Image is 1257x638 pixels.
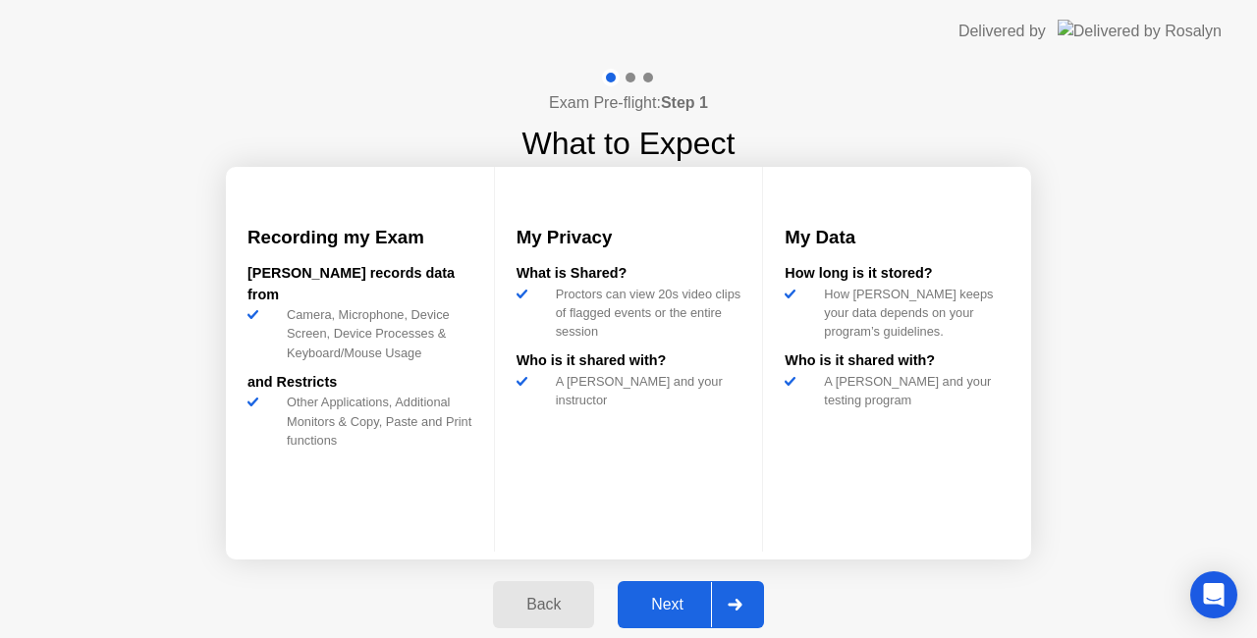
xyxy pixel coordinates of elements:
h1: What to Expect [522,120,736,167]
div: Proctors can view 20s video clips of flagged events or the entire session [548,285,741,342]
div: What is Shared? [517,263,741,285]
div: Open Intercom Messenger [1190,571,1237,618]
div: Next [624,596,711,613]
h3: My Privacy [517,224,741,251]
button: Back [493,581,594,628]
div: [PERSON_NAME] records data from [247,263,472,305]
img: Delivered by Rosalyn [1058,20,1222,42]
div: Camera, Microphone, Device Screen, Device Processes & Keyboard/Mouse Usage [279,305,472,362]
button: Next [618,581,764,628]
div: How long is it stored? [785,263,1010,285]
div: Delivered by [958,20,1046,43]
div: Who is it shared with? [517,350,741,372]
div: A [PERSON_NAME] and your testing program [816,372,1010,409]
div: and Restricts [247,372,472,394]
div: Who is it shared with? [785,350,1010,372]
b: Step 1 [661,94,708,111]
div: A [PERSON_NAME] and your instructor [548,372,741,409]
div: Other Applications, Additional Monitors & Copy, Paste and Print functions [279,393,472,450]
h3: My Data [785,224,1010,251]
h4: Exam Pre-flight: [549,91,708,115]
h3: Recording my Exam [247,224,472,251]
div: Back [499,596,588,613]
div: How [PERSON_NAME] keeps your data depends on your program’s guidelines. [816,285,1010,342]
